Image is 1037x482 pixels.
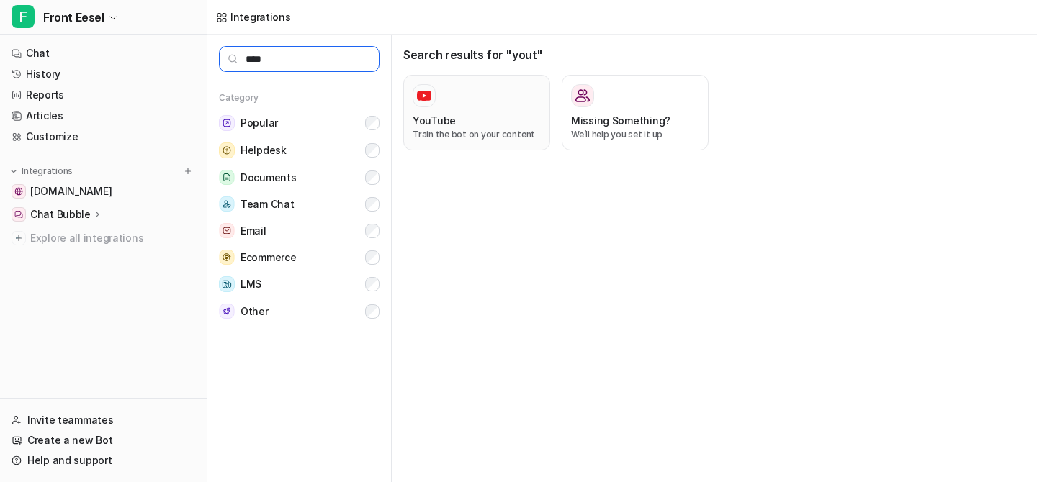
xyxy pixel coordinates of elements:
span: Helpdesk [241,143,287,158]
span: Front Eesel [43,7,104,27]
a: Invite teammates [6,410,201,430]
p: We’ll help you set it up [571,128,699,141]
button: EcommerceEcommerce [219,244,380,270]
a: Articles [6,106,201,126]
a: Help and support [6,450,201,470]
a: Reports [6,85,201,105]
span: Documents [241,170,296,185]
span: [DOMAIN_NAME] [30,184,112,199]
img: Team Chat [219,196,235,212]
img: LMS [219,276,235,292]
span: Other [241,304,269,319]
img: Popular [219,115,235,131]
button: EmailEmail [219,217,380,244]
img: menu_add.svg [183,166,193,176]
h3: Search results for "yout" [403,46,1025,63]
a: History [6,64,201,84]
button: HelpdeskHelpdesk [219,137,380,164]
img: Email [219,223,235,238]
a: Explore all integrations [6,228,201,248]
img: Missing Something? [575,88,590,103]
p: Train the bot on your content [413,128,541,141]
div: Integrations [230,9,291,24]
button: Integrations [6,164,77,178]
a: Chat [6,43,201,63]
span: Popular [241,116,278,130]
img: Documents [219,170,235,185]
span: Email [241,224,266,238]
h5: Category [219,92,380,104]
span: LMS [241,277,261,291]
span: Explore all integrations [30,227,195,250]
span: Team Chat [241,197,294,212]
p: Chat Bubble [30,207,91,222]
img: expand menu [9,166,19,176]
img: Chat Bubble [14,210,23,219]
button: YouTubeYouTubeTrain the bot on your content [403,75,550,150]
button: PopularPopular [219,109,380,137]
img: explore all integrations [12,231,26,245]
img: Ecommerce [219,250,235,265]
img: Other [219,304,235,319]
img: YouTube [417,88,431,103]
span: Ecommerce [241,250,296,265]
p: Integrations [22,165,73,177]
h3: YouTube [413,113,456,128]
span: F [12,5,35,28]
button: OtherOther [219,298,380,324]
a: sameerwasim.com[DOMAIN_NAME] [6,181,201,201]
button: DocumentsDocuments [219,164,380,191]
button: Team ChatTeam Chat [219,191,380,217]
a: Create a new Bot [6,430,201,450]
button: Missing Something?Missing Something?We’ll help you set it up [562,75,709,150]
h3: Missing Something? [571,113,670,128]
button: LMSLMS [219,270,380,298]
img: Helpdesk [219,142,235,158]
a: Integrations [216,9,291,24]
a: Customize [6,127,201,147]
img: sameerwasim.com [14,187,23,196]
